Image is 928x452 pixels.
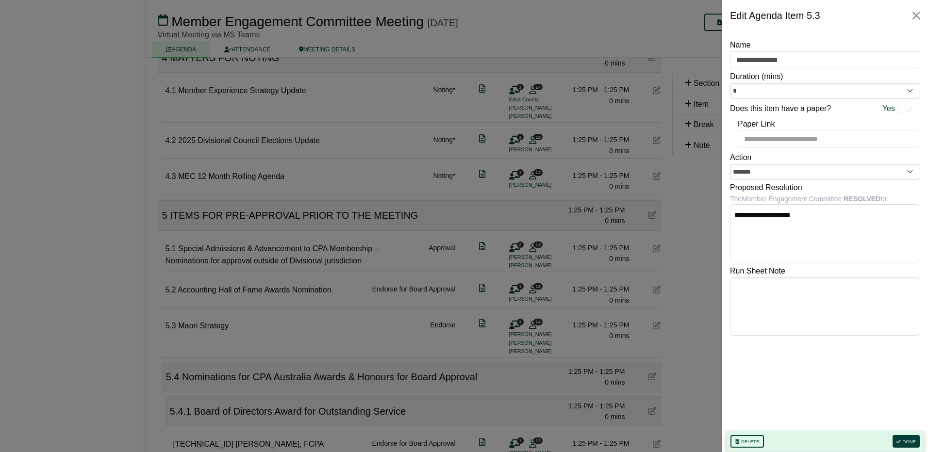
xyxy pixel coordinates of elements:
[882,102,895,115] span: Yes
[730,39,751,51] label: Name
[844,195,880,203] b: RESOLVED
[730,265,785,277] label: Run Sheet Note
[738,118,775,130] label: Paper Link
[730,102,831,115] label: Does this item have a paper?
[893,435,920,448] button: Done
[909,8,924,23] button: Close
[730,435,764,448] button: Delete
[730,181,802,194] label: Proposed Resolution
[730,70,783,83] label: Duration (mins)
[730,194,920,204] div: The Member Engagement Committee to:
[730,151,751,164] label: Action
[730,8,820,23] div: Edit Agenda Item 5.3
